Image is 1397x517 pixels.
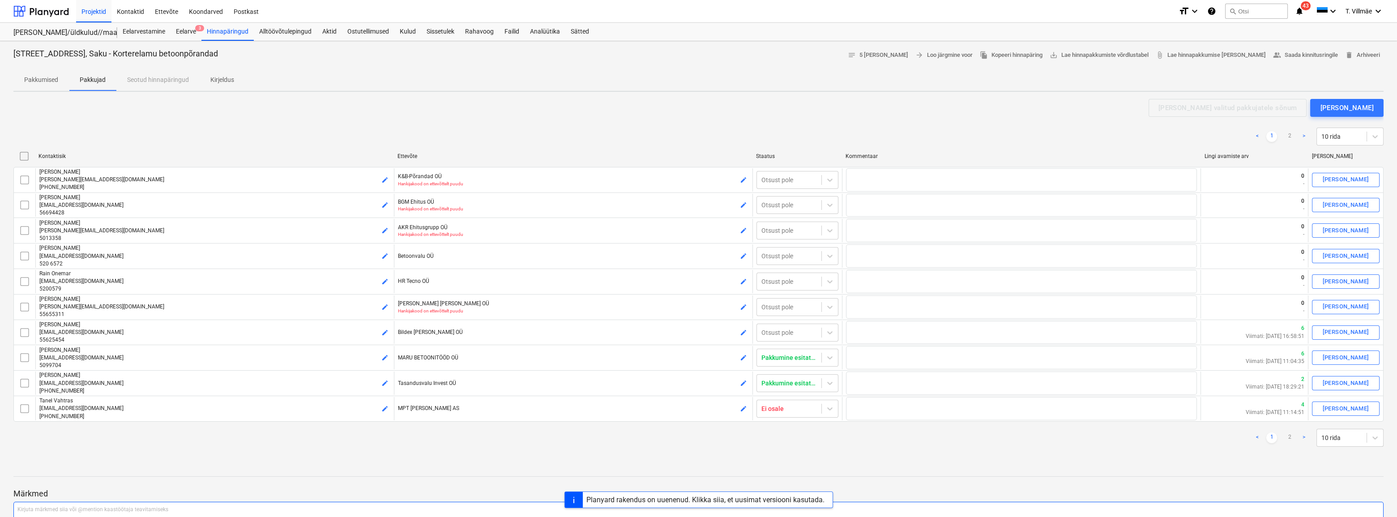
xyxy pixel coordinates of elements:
span: Arhiveeri [1345,50,1380,60]
span: edit [740,227,747,234]
div: Analüütika [525,23,565,41]
div: [PERSON_NAME] [1320,102,1374,114]
p: 6 [1246,350,1304,358]
div: Planyard rakendus on uuenenud. Klikka siia, et uusimat versiooni kasutada. [586,496,825,504]
span: Loo järgmine voor [915,50,973,60]
span: [PERSON_NAME][EMAIL_ADDRESS][DOMAIN_NAME] [39,303,164,310]
div: [PERSON_NAME] [1323,251,1369,261]
button: [PERSON_NAME] [1312,173,1380,187]
span: edit [381,354,389,361]
span: attach_file [1156,51,1164,59]
a: Page 2 [1284,131,1295,142]
span: edit [381,303,389,311]
span: Kopeeri hinnapäring [980,50,1042,60]
a: Eelarvestamine [117,23,171,41]
a: Eelarve3 [171,23,201,41]
button: [PERSON_NAME] [1312,376,1380,390]
div: [PERSON_NAME] [1323,302,1369,312]
span: edit [740,176,747,184]
button: [PERSON_NAME] [1312,198,1380,212]
span: 43 [1301,1,1311,10]
span: [PERSON_NAME][EMAIL_ADDRESS][DOMAIN_NAME] [39,176,164,183]
p: HR Tecno OÜ [398,278,749,285]
div: Kommentaar [846,153,1197,159]
button: Loo järgmine voor [912,48,976,62]
p: 0 [1301,197,1304,205]
p: K&B-Põrandad OÜ [398,173,749,180]
span: edit [381,380,389,387]
div: Kulud [394,23,421,41]
div: Ostutellimused [342,23,394,41]
p: [PERSON_NAME] [PERSON_NAME] OÜ [398,300,749,308]
p: Pakkujad [80,75,106,85]
p: Betoonvalu OÜ [398,252,749,260]
div: Hinnapäringud [201,23,254,41]
button: [PERSON_NAME] [1312,300,1380,314]
span: edit [740,354,747,361]
span: edit [740,405,747,412]
div: [PERSON_NAME] [1323,226,1369,236]
span: save_alt [1050,51,1058,59]
span: [EMAIL_ADDRESS][DOMAIN_NAME] [39,202,124,208]
p: 6 [1246,325,1304,332]
p: 56694428 [39,209,390,217]
a: Page 2 [1284,432,1295,443]
span: edit [381,252,389,260]
p: 0 [1301,274,1304,282]
button: Kopeeri hinnapäring [976,48,1046,62]
p: 0 [1301,223,1304,231]
p: 0 [1301,172,1304,180]
p: 5099704 [39,362,390,369]
p: [PHONE_NUMBER] [39,413,390,420]
i: Abikeskus [1207,6,1216,17]
span: [EMAIL_ADDRESS][DOMAIN_NAME] [39,405,124,411]
div: Eelarve [171,23,201,41]
button: [PERSON_NAME] [1312,402,1380,416]
a: Page 1 is your current page [1266,432,1277,443]
button: Otsi [1225,4,1288,19]
span: edit [381,329,389,336]
p: Hankijakood on ettevõttelt puudu [398,206,749,212]
a: Next page [1299,131,1309,142]
p: [STREET_ADDRESS], Saku - Korterelamu betoonpõrandad [13,48,218,59]
a: Failid [499,23,525,41]
p: 0 [1301,248,1304,256]
div: [PERSON_NAME] [1323,378,1369,389]
a: Sissetulek [421,23,460,41]
span: 3 [195,25,204,31]
span: notes [848,51,856,59]
p: [PERSON_NAME] [39,295,390,303]
a: Lae hinnapakkumiste võrdlustabel [1046,48,1152,62]
p: - [1301,231,1304,238]
p: Hankijakood on ettevõttelt puudu [398,308,749,314]
div: Vestlusvidin [1352,474,1397,517]
span: file_copy [980,51,988,59]
p: 520 6572 [39,260,390,268]
span: edit [740,303,747,311]
span: edit [381,176,389,184]
button: 5 [PERSON_NAME] [844,48,912,62]
p: [PHONE_NUMBER] [39,387,390,395]
span: edit [381,278,389,285]
p: [PERSON_NAME] [39,244,390,252]
span: edit [740,201,747,209]
a: Alltöövõtulepingud [254,23,317,41]
p: Viimati: [DATE] 11:14:51 [1246,409,1304,416]
span: edit [740,278,747,285]
p: [PERSON_NAME] [39,372,390,379]
div: Aktid [317,23,342,41]
p: Hankijakood on ettevõttelt puudu [398,181,749,187]
p: [PERSON_NAME] [39,321,390,329]
div: Sätted [565,23,594,41]
span: [EMAIL_ADDRESS][DOMAIN_NAME] [39,253,124,259]
span: delete [1345,51,1353,59]
span: edit [381,201,389,209]
button: [PERSON_NAME] [1312,325,1380,340]
button: [PERSON_NAME] [1312,223,1380,238]
div: Rahavoog [460,23,499,41]
p: Tasandusvalu Invest OÜ [398,380,749,387]
div: [PERSON_NAME] [1323,327,1369,338]
span: people_alt [1273,51,1281,59]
